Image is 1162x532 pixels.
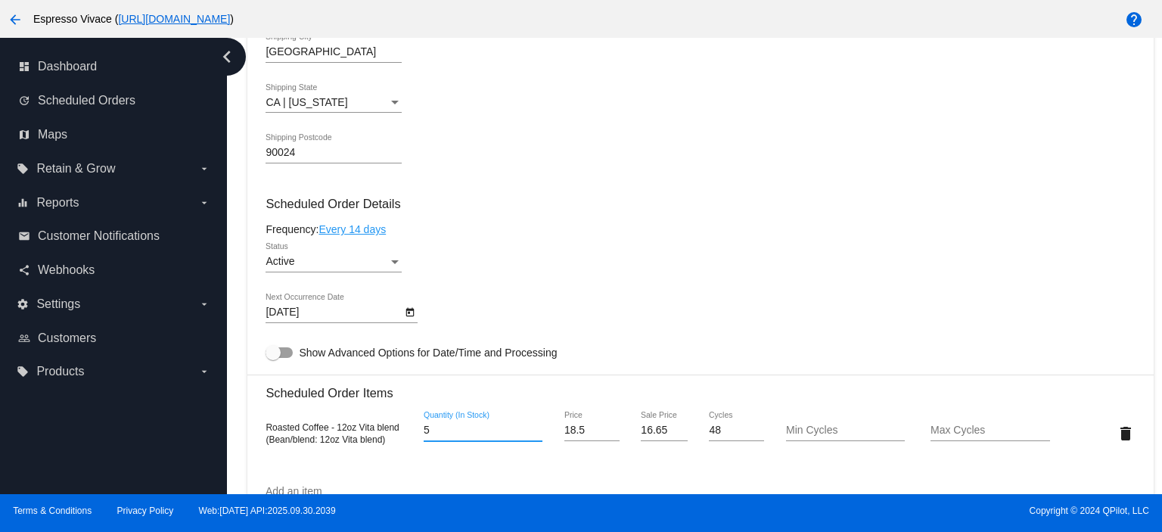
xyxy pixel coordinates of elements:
input: Cycles [709,425,764,437]
span: Espresso Vivace ( ) [33,13,234,25]
input: Min Cycles [786,425,905,437]
i: arrow_drop_down [198,366,210,378]
input: Max Cycles [931,425,1049,437]
span: Dashboard [38,60,97,73]
span: Customers [38,331,96,345]
i: map [18,129,30,141]
i: local_offer [17,163,29,175]
mat-select: Status [266,256,402,268]
div: Frequency: [266,223,1135,235]
span: Customer Notifications [38,229,160,243]
i: update [18,95,30,107]
i: settings [17,298,29,310]
a: people_outline Customers [18,326,210,350]
i: arrow_drop_down [198,197,210,209]
a: update Scheduled Orders [18,89,210,113]
input: Next Occurrence Date [266,306,402,319]
button: Open calendar [402,303,418,319]
i: email [18,230,30,242]
mat-icon: delete [1117,425,1135,443]
a: Web:[DATE] API:2025.09.30.2039 [199,506,336,516]
a: share Webhooks [18,258,210,282]
i: share [18,264,30,276]
mat-icon: help [1125,11,1143,29]
span: Scheduled Orders [38,94,135,107]
a: email Customer Notifications [18,224,210,248]
span: Copyright © 2024 QPilot, LLC [594,506,1149,516]
i: arrow_drop_down [198,298,210,310]
span: Maps [38,128,67,142]
span: Retain & Grow [36,162,115,176]
i: chevron_left [215,45,239,69]
span: Products [36,365,84,378]
span: Webhooks [38,263,95,277]
i: arrow_drop_down [198,163,210,175]
input: Quantity (In Stock) [424,425,542,437]
i: equalizer [17,197,29,209]
a: Privacy Policy [117,506,174,516]
span: CA | [US_STATE] [266,96,347,108]
span: Reports [36,196,79,210]
span: Show Advanced Options for Date/Time and Processing [299,345,557,360]
span: Active [266,255,294,267]
a: map Maps [18,123,210,147]
span: Settings [36,297,80,311]
input: Add an item [266,486,1135,498]
input: Shipping City [266,46,402,58]
a: dashboard Dashboard [18,54,210,79]
input: Shipping Postcode [266,147,402,159]
a: Every 14 days [318,223,386,235]
a: [URL][DOMAIN_NAME] [118,13,230,25]
i: local_offer [17,366,29,378]
h3: Scheduled Order Items [266,375,1135,400]
mat-icon: arrow_back [6,11,24,29]
a: Terms & Conditions [13,506,92,516]
h3: Scheduled Order Details [266,197,1135,211]
input: Price [564,425,620,437]
i: dashboard [18,61,30,73]
i: people_outline [18,332,30,344]
span: Roasted Coffee - 12oz Vita blend (Bean/blend: 12oz Vita blend) [266,422,399,445]
mat-select: Shipping State [266,97,402,109]
input: Sale Price [641,425,687,437]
